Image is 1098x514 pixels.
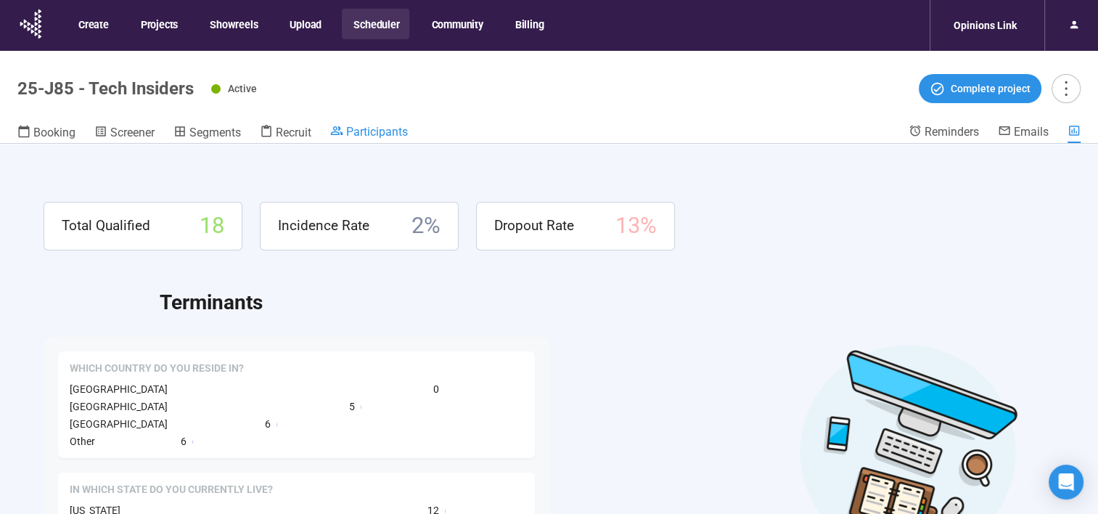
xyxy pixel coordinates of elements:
div: Open Intercom Messenger [1049,465,1083,499]
button: Scheduler [342,9,409,39]
span: 5 [349,399,355,415]
span: Reminders [925,125,979,139]
span: Screener [110,126,155,139]
h2: Terminants [160,287,1054,319]
button: more [1052,74,1081,103]
span: In which state do you currently live? [70,483,273,497]
a: Screener [94,124,155,143]
button: Community [419,9,493,39]
span: [GEOGRAPHIC_DATA] [70,418,168,430]
span: Dropout Rate [494,215,574,237]
a: Emails [998,124,1049,142]
span: 18 [200,208,224,244]
span: more [1056,78,1076,98]
span: Complete project [951,81,1031,97]
span: Emails [1014,125,1049,139]
button: Billing [504,9,554,39]
span: Total Qualified [62,215,150,237]
a: Segments [173,124,241,143]
span: 0 [433,381,439,397]
button: Create [67,9,119,39]
button: Upload [278,9,332,39]
div: Opinions Link [945,12,1025,39]
span: Participants [346,125,408,139]
span: 13 % [615,208,657,244]
a: Recruit [260,124,311,143]
span: Recruit [276,126,311,139]
button: Complete project [919,74,1041,103]
span: [GEOGRAPHIC_DATA] [70,383,168,395]
button: Projects [129,9,188,39]
span: Other [70,436,95,447]
h1: 25-J85 - Tech Insiders [17,78,194,99]
a: Reminders [909,124,979,142]
span: Which country do you reside in? [70,362,244,376]
span: Booking [33,126,75,139]
span: 6 [265,416,271,432]
span: Incidence Rate [278,215,369,237]
button: Showreels [198,9,268,39]
span: 6 [181,433,187,449]
span: 2 % [411,208,441,244]
span: Active [228,83,257,94]
span: Segments [189,126,241,139]
a: Booking [17,124,75,143]
a: Participants [330,124,408,142]
span: [GEOGRAPHIC_DATA] [70,401,168,412]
